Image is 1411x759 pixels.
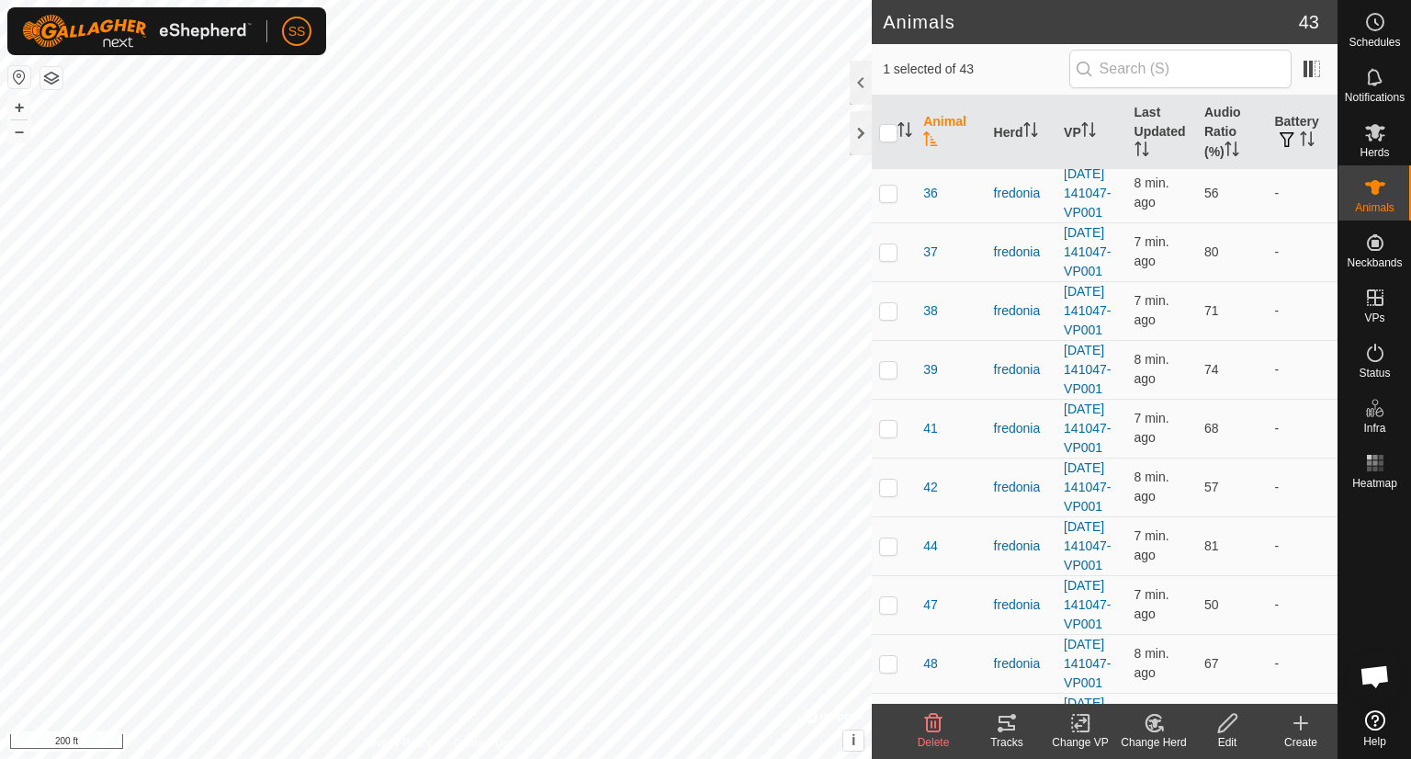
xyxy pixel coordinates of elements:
div: fredonia [994,184,1049,203]
div: Change VP [1044,734,1117,751]
span: 1 selected of 43 [883,60,1068,79]
td: - [1267,399,1338,458]
span: 50 [1204,597,1219,612]
span: 36 [923,184,938,203]
span: 68 [1204,421,1219,436]
span: 41 [923,419,938,438]
div: Change Herd [1117,734,1191,751]
span: SS [288,22,306,41]
td: - [1267,222,1338,281]
a: Help [1338,703,1411,754]
span: Aug 27, 2025, 8:34 PM [1134,293,1169,327]
input: Search (S) [1069,50,1292,88]
th: Battery [1267,96,1338,170]
span: 42 [923,478,938,497]
span: Infra [1363,423,1385,434]
a: [DATE] 141047-VP001 [1064,284,1111,337]
a: [DATE] 141047-VP001 [1064,225,1111,278]
span: Status [1359,368,1390,379]
button: + [8,96,30,119]
span: Aug 27, 2025, 8:34 PM [1134,411,1169,445]
span: 57 [1204,480,1219,494]
span: Schedules [1349,37,1400,48]
span: 56 [1204,186,1219,200]
span: VPs [1364,312,1384,323]
div: fredonia [994,243,1049,262]
span: i [852,732,855,748]
span: 67 [1204,656,1219,671]
span: Aug 27, 2025, 8:34 PM [1134,176,1169,210]
a: Open chat [1348,649,1403,704]
span: 71 [1204,303,1219,318]
div: Edit [1191,734,1264,751]
span: Delete [918,736,950,749]
span: Neckbands [1347,257,1402,268]
td: - [1267,516,1338,575]
p-sorticon: Activate to sort [1134,144,1149,159]
a: [DATE] 141047-VP001 [1064,343,1111,396]
div: Tracks [970,734,1044,751]
p-sorticon: Activate to sort [1225,144,1239,159]
td: - [1267,634,1338,693]
span: Herds [1360,147,1389,158]
span: 48 [923,654,938,674]
div: fredonia [994,478,1049,497]
span: Animals [1355,202,1394,213]
div: fredonia [994,537,1049,556]
a: [DATE] 141047-VP001 [1064,166,1111,220]
a: [DATE] 141047-VP001 [1064,637,1111,690]
span: Aug 27, 2025, 8:34 PM [1134,528,1169,562]
a: Privacy Policy [364,735,433,752]
th: Audio Ratio (%) [1197,96,1267,170]
th: Herd [987,96,1056,170]
button: i [843,731,864,751]
span: 39 [923,360,938,379]
p-sorticon: Activate to sort [1081,125,1096,140]
a: [DATE] 141047-VP001 [1064,460,1111,514]
button: – [8,120,30,142]
a: [DATE] 141047-VP001 [1064,578,1111,631]
div: fredonia [994,360,1049,379]
span: Heatmap [1352,478,1397,489]
span: 44 [923,537,938,556]
a: [DATE] 141047-VP001 [1064,696,1111,749]
span: 47 [923,595,938,615]
span: Help [1363,736,1386,747]
div: fredonia [994,419,1049,438]
h2: Animals [883,11,1299,33]
span: Notifications [1345,92,1405,103]
td: - [1267,693,1338,752]
span: 38 [923,301,938,321]
div: fredonia [994,595,1049,615]
th: VP [1056,96,1126,170]
span: 81 [1204,538,1219,553]
th: Animal [916,96,986,170]
button: Reset Map [8,66,30,88]
div: fredonia [994,654,1049,674]
td: - [1267,575,1338,634]
a: [DATE] 141047-VP001 [1064,519,1111,572]
td: - [1267,458,1338,516]
span: 37 [923,243,938,262]
span: 80 [1204,244,1219,259]
div: fredonia [994,301,1049,321]
span: Aug 27, 2025, 8:34 PM [1134,470,1169,504]
span: Aug 27, 2025, 8:33 PM [1134,352,1169,386]
img: Gallagher Logo [22,15,252,48]
td: - [1267,340,1338,399]
p-sorticon: Activate to sort [1300,134,1315,149]
p-sorticon: Activate to sort [897,125,912,140]
a: [DATE] 141047-VP001 [1064,402,1111,455]
span: Aug 27, 2025, 8:34 PM [1134,646,1169,680]
td: - [1267,281,1338,340]
span: Aug 27, 2025, 8:34 PM [1134,234,1169,268]
p-sorticon: Activate to sort [923,134,938,149]
p-sorticon: Activate to sort [1023,125,1038,140]
span: 74 [1204,362,1219,377]
button: Map Layers [40,67,62,89]
span: 43 [1299,8,1319,36]
td: - [1267,164,1338,222]
span: Aug 27, 2025, 8:34 PM [1134,587,1169,621]
div: Create [1264,734,1338,751]
a: Contact Us [454,735,508,752]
